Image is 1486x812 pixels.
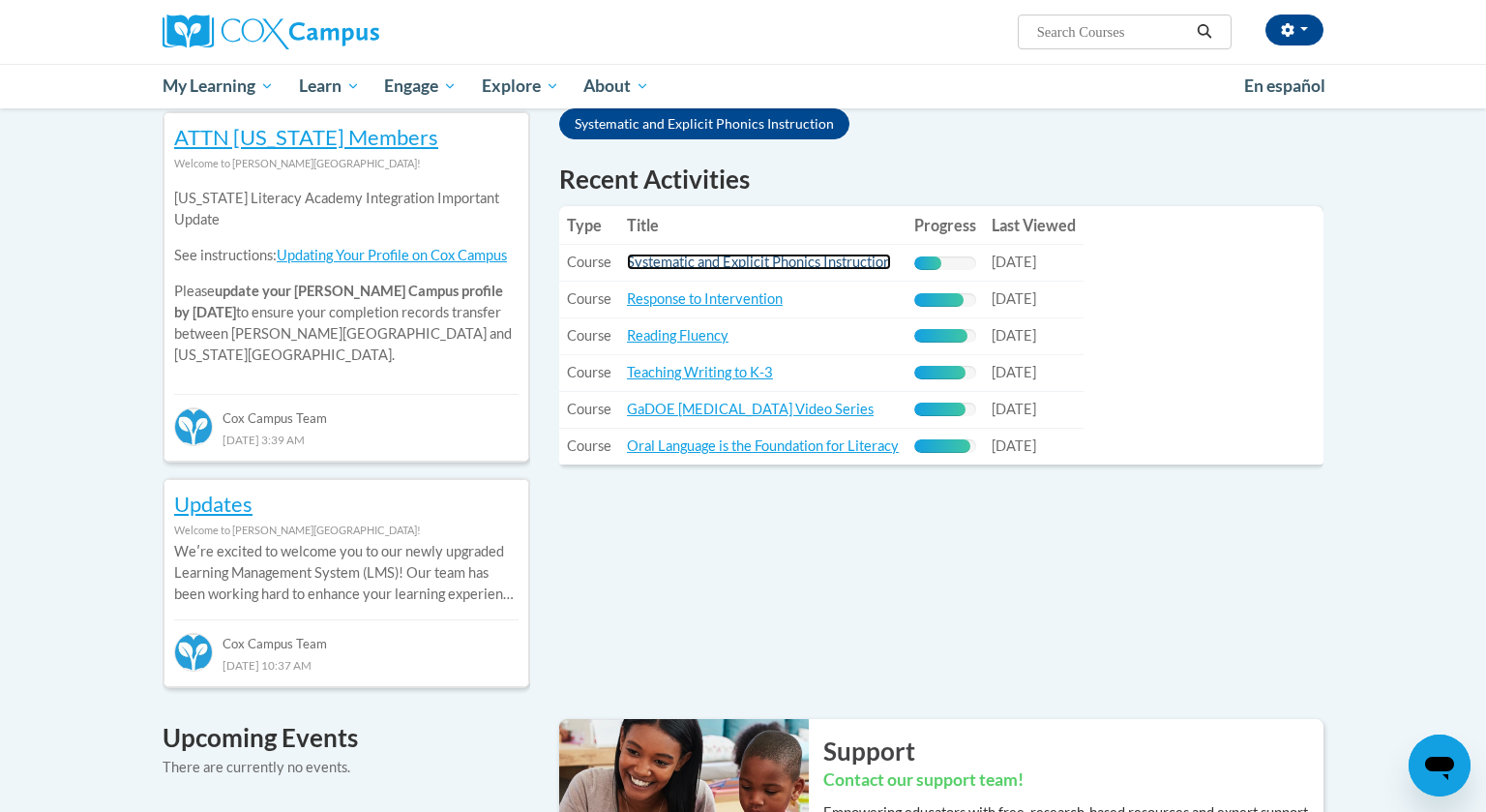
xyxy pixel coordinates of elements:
p: Weʹre excited to welcome you to our newly upgraded Learning Management System (LMS)! Our team has... [174,541,519,605]
span: About [583,75,649,98]
button: Search [1190,20,1219,44]
span: [DATE] [992,401,1036,417]
a: En español [1232,66,1338,106]
div: Cox Campus Team [174,394,519,429]
span: Engage [384,75,457,98]
a: Response to Intervention [627,290,783,307]
a: Updates [174,491,253,517]
div: Progress, % [914,403,966,416]
a: Cox Campus [163,15,530,49]
img: Cox Campus [163,15,379,49]
th: Title [619,206,906,245]
div: Welcome to [PERSON_NAME][GEOGRAPHIC_DATA]! [174,153,519,174]
button: Account Settings [1265,15,1323,45]
a: ATTN [US_STATE] Members [174,124,438,150]
span: [DATE] [992,437,1036,454]
span: [DATE] [992,290,1036,307]
span: There are currently no events. [163,759,350,775]
span: [DATE] [992,254,1036,270]
img: Cox Campus Team [174,407,213,446]
img: Cox Campus Team [174,633,213,672]
a: Reading Fluency [627,327,728,344]
th: Type [559,206,619,245]
div: Cox Campus Team [174,619,519,654]
span: My Learning [163,75,274,98]
a: Systematic and Explicit Phonics Instruction [559,108,849,139]
span: Course [567,401,611,417]
h4: Upcoming Events [163,719,530,757]
p: See instructions: [174,245,519,266]
div: Please to ensure your completion records transfer between [PERSON_NAME][GEOGRAPHIC_DATA] and [US_... [174,174,519,380]
div: Main menu [134,64,1352,108]
a: Explore [469,64,572,108]
th: Last Viewed [984,206,1084,245]
a: Systematic and Explicit Phonics Instruction [627,254,891,270]
a: Updating Your Profile on Cox Campus [277,247,507,263]
div: [DATE] 10:37 AM [174,654,519,676]
h2: Support [823,734,1323,768]
h3: Contact our support team! [823,768,1323,793]
div: [DATE] 3:39 AM [174,429,519,450]
a: Learn [286,64,372,108]
span: Course [567,290,611,307]
a: Oral Language is the Foundation for Literacy [627,437,899,454]
input: Search Courses [1035,20,1190,44]
div: Progress, % [914,293,964,307]
span: Learn [299,75,360,98]
iframe: Button to launch messaging window [1409,735,1471,797]
a: My Learning [150,64,286,108]
a: Teaching Writing to K-3 [627,364,773,380]
span: Course [567,437,611,454]
div: Progress, % [914,366,966,379]
span: Course [567,327,611,344]
span: En español [1244,75,1325,96]
a: GaDOE [MEDICAL_DATA] Video Series [627,401,874,417]
div: Welcome to [PERSON_NAME][GEOGRAPHIC_DATA]! [174,520,519,541]
span: [DATE] [992,364,1036,380]
b: update your [PERSON_NAME] Campus profile by [DATE] [174,283,503,320]
p: [US_STATE] Literacy Academy Integration Important Update [174,188,519,230]
a: Engage [371,64,469,108]
div: Progress, % [914,256,941,270]
th: Progress [906,206,984,245]
h1: Recent Activities [559,162,1323,196]
a: About [572,64,663,108]
span: Explore [482,75,559,98]
span: Course [567,364,611,380]
div: Progress, % [914,329,967,343]
span: [DATE] [992,327,1036,344]
span: Course [567,254,611,270]
div: Progress, % [914,439,970,453]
